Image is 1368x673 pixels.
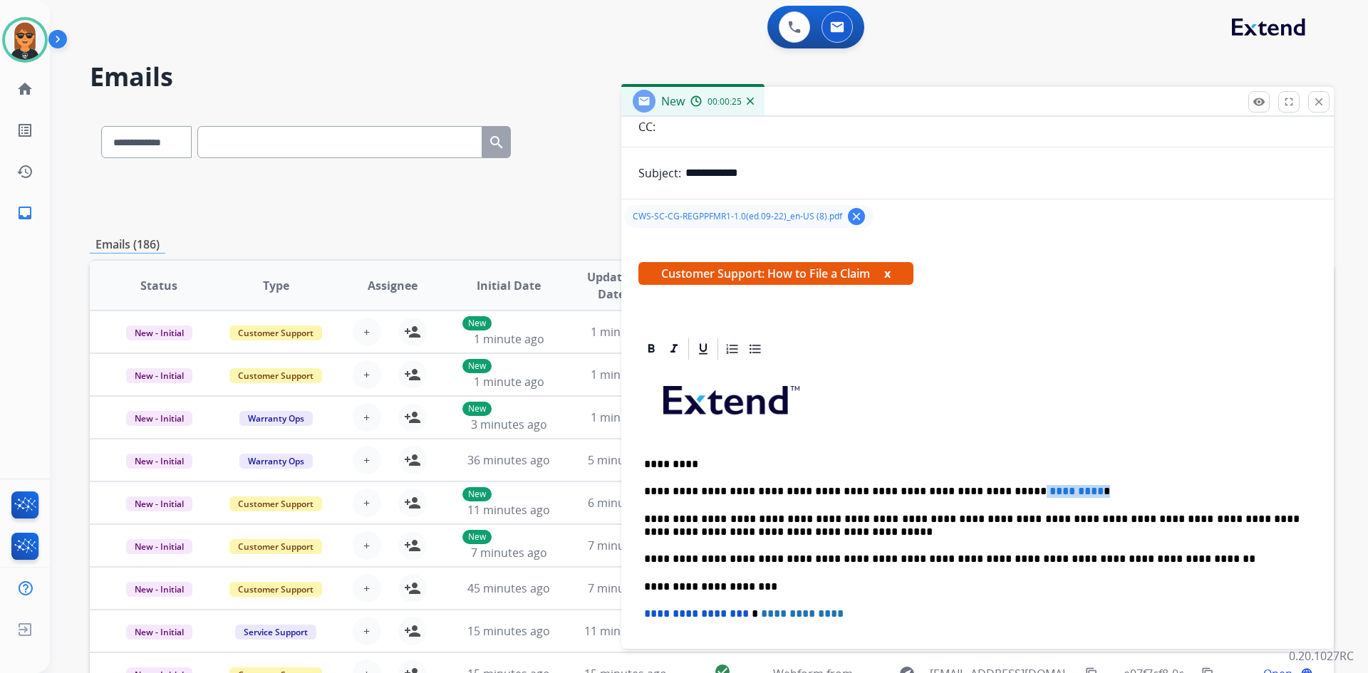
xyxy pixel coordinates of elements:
span: Customer Support [229,496,322,511]
span: Service Support [235,625,316,640]
button: + [353,403,381,432]
span: + [363,537,370,554]
mat-icon: list_alt [16,122,33,139]
mat-icon: person_add [404,409,421,426]
span: New - Initial [126,496,192,511]
span: Customer Support [229,325,322,340]
mat-icon: clear [850,210,863,223]
span: Customer Support [229,539,322,554]
mat-icon: person_add [404,494,421,511]
mat-icon: person_add [404,537,421,554]
span: Type [263,277,289,294]
span: New - Initial [126,411,192,426]
button: + [353,617,381,645]
p: New [462,530,492,544]
p: Subject: [638,165,681,182]
div: Underline [693,338,714,360]
mat-icon: close [1312,95,1325,108]
mat-icon: search [488,134,505,151]
span: New - Initial [126,582,192,597]
span: 1 minute ago [474,374,544,390]
span: New - Initial [126,539,192,554]
span: 7 minutes ago [588,538,664,553]
span: + [363,494,370,511]
button: + [353,489,381,517]
span: 1 minute ago [591,409,661,425]
span: 3 minutes ago [471,417,547,432]
span: 11 minutes ago [584,623,667,639]
span: Customer Support [229,582,322,597]
p: CC: [638,118,655,135]
span: 11 minutes ago [467,502,550,518]
span: New - Initial [126,625,192,640]
mat-icon: inbox [16,204,33,221]
p: New [462,316,492,330]
mat-icon: fullscreen [1282,95,1295,108]
mat-icon: person_add [404,622,421,640]
span: + [363,409,370,426]
span: 36 minutes ago [467,452,550,468]
p: New [462,359,492,373]
span: New [661,93,685,109]
span: 1 minute ago [591,367,661,382]
span: Customer Support [229,368,322,383]
span: Status [140,277,177,294]
div: Bold [641,338,662,360]
mat-icon: person_add [404,366,421,383]
p: Emails (186) [90,236,165,254]
button: x [884,265,891,282]
button: + [353,531,381,560]
span: 7 minutes ago [471,545,547,560]
button: + [353,318,381,346]
button: + [353,446,381,474]
mat-icon: person_add [404,580,421,597]
span: 15 minutes ago [467,623,550,639]
span: 7 minutes ago [588,580,664,596]
mat-icon: remove_red_eye [1253,95,1265,108]
span: Assignee [368,277,418,294]
span: + [363,366,370,383]
span: Customer Support: How to File a Claim [638,262,913,285]
div: Ordered List [722,338,743,360]
span: 1 minute ago [591,324,661,340]
p: New [462,402,492,416]
span: New - Initial [126,325,192,340]
span: Warranty Ops [239,411,313,426]
span: 1 minute ago [474,331,544,347]
span: 45 minutes ago [467,580,550,596]
div: Bullet List [745,338,766,360]
span: New - Initial [126,454,192,469]
mat-icon: home [16,80,33,98]
span: CWS-SC-CG-REGPPFMR1-1.0(ed.09-22)_en-US (8).pdf [633,211,842,222]
mat-icon: history [16,163,33,180]
span: + [363,323,370,340]
span: New - Initial [126,368,192,383]
mat-icon: person_add [404,452,421,469]
img: avatar [5,20,45,60]
button: + [353,574,381,602]
mat-icon: person_add [404,323,421,340]
span: 5 minutes ago [588,452,664,468]
span: + [363,622,370,640]
p: 0.20.1027RC [1289,647,1354,664]
h2: Emails [90,63,1334,91]
span: 6 minutes ago [588,495,664,511]
span: 00:00:25 [708,96,742,108]
p: New [462,487,492,501]
button: + [353,360,381,389]
div: Italic [663,338,685,360]
span: + [363,452,370,469]
span: Updated Date [579,268,644,303]
span: Initial Date [477,277,541,294]
span: + [363,580,370,597]
span: Warranty Ops [239,454,313,469]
